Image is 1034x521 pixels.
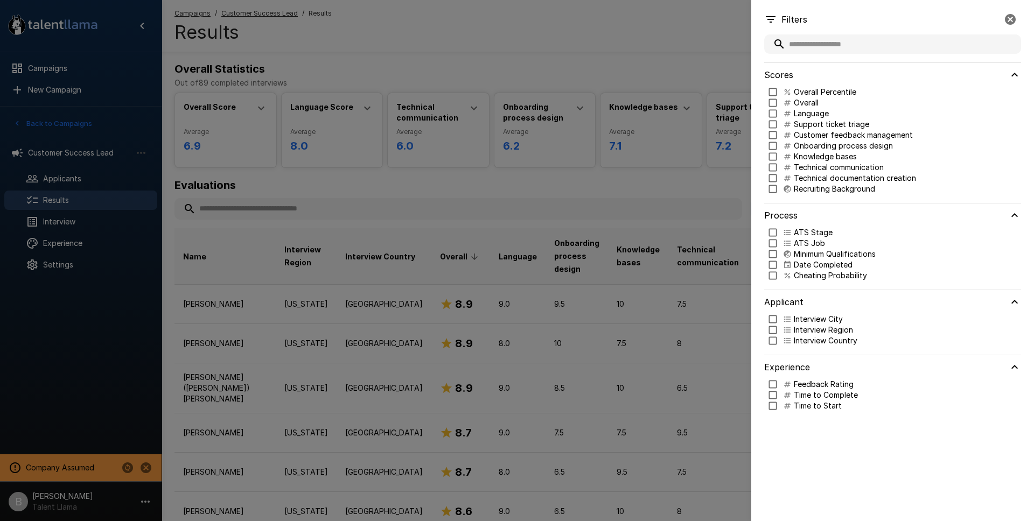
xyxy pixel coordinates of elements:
[794,140,893,151] p: Onboarding process design
[764,208,798,223] h6: Process
[764,360,810,375] h6: Experience
[794,97,819,108] p: Overall
[794,400,842,411] p: Time to Start
[794,108,829,119] p: Language
[794,227,833,238] p: ATS Stage
[794,119,869,130] p: Support ticket triage
[794,314,843,325] p: Interview City
[794,151,857,162] p: Knowledge bases
[794,270,867,281] p: Cheating Probability
[794,249,876,259] p: Minimum Qualifications
[794,173,916,184] p: Technical documentation creation
[781,13,807,26] p: Filters
[794,238,825,249] p: ATS Job
[794,325,853,335] p: Interview Region
[764,67,793,82] h6: Scores
[794,335,857,346] p: Interview Country
[794,379,854,390] p: Feedback Rating
[794,162,884,173] p: Technical communication
[764,294,804,309] h6: Applicant
[794,259,853,270] p: Date Completed
[794,390,858,400] p: Time to Complete
[794,130,913,140] p: Customer feedback management
[794,184,875,194] p: Recruiting Background
[794,87,856,97] p: Overall Percentile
